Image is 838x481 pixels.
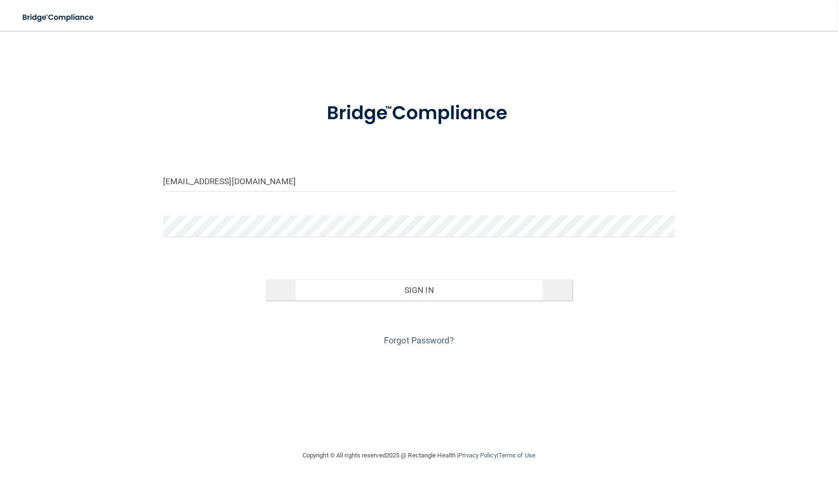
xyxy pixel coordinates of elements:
button: Sign In [266,279,572,301]
img: bridge_compliance_login_screen.278c3ca4.svg [14,8,103,27]
img: bridge_compliance_login_screen.278c3ca4.svg [307,89,531,139]
a: Terms of Use [498,452,535,459]
div: Copyright © All rights reserved 2025 @ Rectangle Health | | [243,440,595,471]
input: Email [163,170,675,192]
a: Forgot Password? [384,335,454,345]
a: Privacy Policy [458,452,496,459]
